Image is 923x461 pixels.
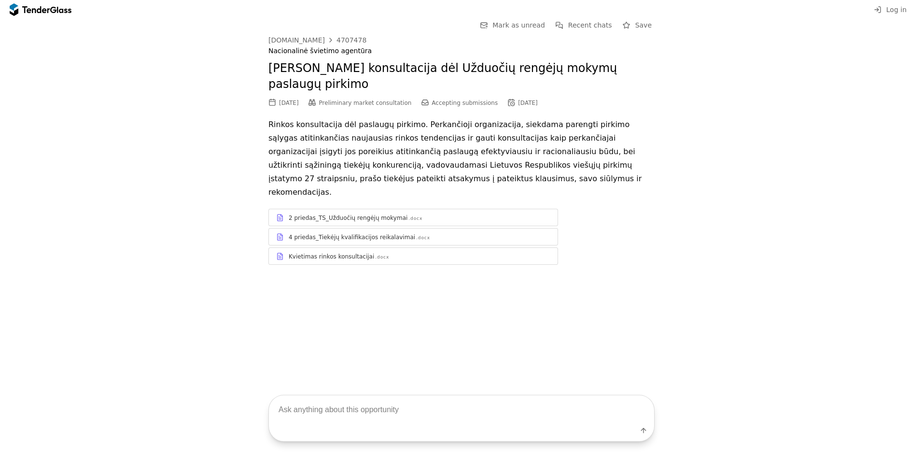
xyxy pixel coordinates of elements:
[477,19,548,31] button: Mark as unread
[268,36,366,44] a: [DOMAIN_NAME]4707478
[635,21,652,29] span: Save
[268,60,655,93] h2: [PERSON_NAME] konsultacija dėl Užduočių rengėjų mokymų paslaugų pirkimo
[375,254,389,260] div: .docx
[289,253,374,260] div: Kvietimas rinkos konsultacijai
[268,209,558,226] a: 2 priedas_TS_Užduočių rengėjų mokymai.docx
[268,47,655,55] div: Nacionalinė švietimo agentūra
[268,228,558,245] a: 4 priedas_Tiekėjų kvalifikacijos reikalavimai.docx
[336,37,366,43] div: 4707478
[886,6,907,14] span: Log in
[268,118,655,199] p: Rinkos konsultacija dėl paslaugų pirkimo. Perkančioji organizacija, siekdama parengti pirkimo sąl...
[319,100,412,106] span: Preliminary market consultation
[568,21,612,29] span: Recent chats
[416,235,430,241] div: .docx
[279,100,299,106] div: [DATE]
[268,37,325,43] div: [DOMAIN_NAME]
[289,233,415,241] div: 4 priedas_Tiekėjų kvalifikacijos reikalavimai
[871,4,909,16] button: Log in
[289,214,407,222] div: 2 priedas_TS_Užduočių rengėjų mokymai
[492,21,545,29] span: Mark as unread
[432,100,498,106] span: Accepting submissions
[408,216,422,222] div: .docx
[268,247,558,265] a: Kvietimas rinkos konsultacijai.docx
[553,19,615,31] button: Recent chats
[620,19,655,31] button: Save
[518,100,538,106] div: [DATE]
